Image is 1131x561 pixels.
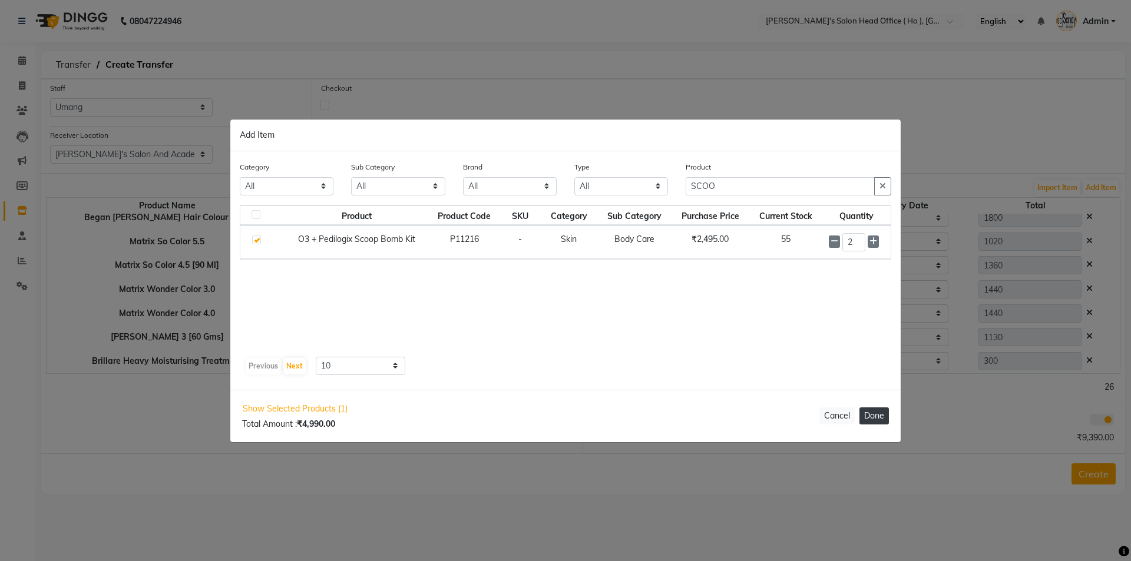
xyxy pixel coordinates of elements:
[501,205,540,225] th: SKU
[598,225,672,259] td: Body Care
[501,225,540,259] td: -
[686,177,875,195] input: Search or Scan Product
[428,225,501,259] td: P11216
[859,407,889,424] button: Done
[686,162,711,172] label: Product
[286,225,428,259] td: O3 + Pedilogix Scoop Bomb Kit
[672,225,749,259] td: ₹2,495.00
[242,402,348,416] span: Show Selected Products (1)
[297,419,335,429] b: ₹4,990.00
[819,407,855,424] button: Cancel
[240,162,269,172] label: Category
[682,211,739,221] span: Purchase Price
[242,419,335,429] span: Total Amount :
[822,205,891,225] th: Quantity
[351,162,395,172] label: Sub Category
[230,119,901,151] div: Add Item
[574,162,590,172] label: Type
[428,205,501,225] th: Product Code
[283,358,306,374] button: Next
[463,162,482,172] label: Brand
[749,225,822,259] td: 55
[540,225,598,259] td: Skin
[749,205,822,225] th: Current Stock
[598,205,672,225] th: Sub Category
[286,205,428,225] th: Product
[540,205,598,225] th: Category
